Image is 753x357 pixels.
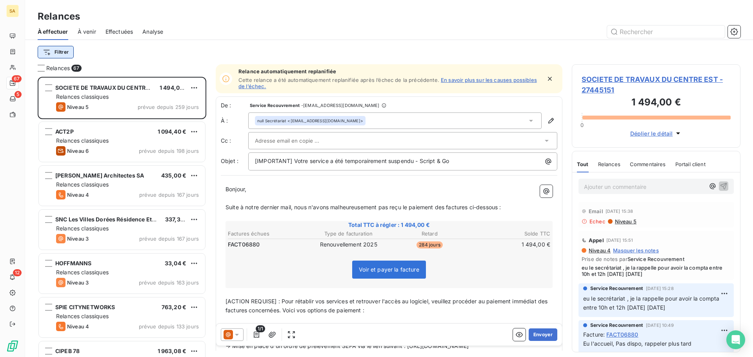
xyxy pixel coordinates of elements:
[417,241,443,248] span: 284 jours
[583,340,691,347] span: Eu l'accueil, Pas dispo, rappeler plus tard
[161,172,186,179] span: 435,00 €
[67,192,89,198] span: Niveau 4
[139,236,199,242] span: prévue depuis 167 jours
[582,256,731,262] span: Prise de notes par
[67,104,89,110] span: Niveau 5
[359,266,419,273] span: Voir et payer la facture
[165,216,189,223] span: 337,32 €
[38,9,80,24] h3: Relances
[38,28,68,36] span: À effectuer
[55,172,144,179] span: [PERSON_NAME] Architectes SA
[238,77,439,83] span: Cette relance a été automatiquement replanifiée après l’échec de la précédente.
[227,221,551,229] span: Total TTC à régler : 1 494,00 €
[256,325,265,332] span: 1/1
[606,209,633,214] span: [DATE] 15:38
[582,95,731,111] h3: 1 494,00 €
[529,328,557,341] button: Envoyer
[13,269,22,276] span: 12
[165,260,186,266] span: 33,04 €
[238,77,537,89] a: En savoir plus sur les causes possibles de l’échec.
[582,265,731,277] span: eu le secrétariat , je la rappelle pour avoir la compta entre 10h et 12h [DATE] [DATE]
[309,240,389,249] td: Renouvellement 2025
[162,304,186,310] span: 763,20 €
[238,68,541,74] span: Relance automatiquement replanifiée
[142,28,163,36] span: Analyse
[138,104,199,110] span: prévue depuis 259 jours
[226,186,246,192] span: Bonjour,
[590,322,643,329] span: Service Recouvrement
[139,148,199,154] span: prévue depuis 198 jours
[583,330,605,339] span: Facture :
[606,330,638,339] span: FACT06880
[226,298,549,314] span: [ACTION REQUISE] : Pour rétablir vos services et retrouver l'accès au logiciel, veuillez procéder...
[580,122,584,128] span: 0
[614,218,637,225] span: Niveau 5
[577,161,589,167] span: Tout
[257,118,363,123] div: <[EMAIL_ADDRESS][DOMAIN_NAME]>
[56,225,109,232] span: Relances classiques
[606,238,633,243] span: [DATE] 15:51
[646,323,674,328] span: [DATE] 10:49
[6,340,19,352] img: Logo LeanPay
[55,84,161,91] span: SOCIETE DE TRAVAUX DU CENTRE EST
[56,181,109,188] span: Relances classiques
[583,295,721,311] span: eu le secrétariat , je la rappelle pour avoir la compta entre 10h et 12h [DATE] [DATE]
[226,204,501,210] span: Suite à notre dernier mail, nous n'avons malheureusement pas reçu le paiement des factures ci-des...
[221,101,248,109] span: De :
[55,348,80,354] span: CIPEB 78
[158,128,187,135] span: 1 094,40 €
[613,247,659,254] span: Masquer les notes
[471,230,551,238] th: Solde TTC
[221,117,248,125] label: À :
[56,313,109,319] span: Relances classiques
[250,103,300,108] span: Service Recouvrement
[105,28,133,36] span: Effectuées
[78,28,96,36] span: À venir
[67,323,89,330] span: Niveau 4
[589,237,604,243] span: Appel
[590,285,643,292] span: Service Recouvrement
[630,161,666,167] span: Commentaires
[6,5,19,17] div: SA
[56,137,109,144] span: Relances classiques
[588,247,611,254] span: Niveau 4
[56,269,109,275] span: Relances classiques
[675,161,706,167] span: Portail client
[139,279,199,286] span: prévue depuis 163 jours
[71,65,81,72] span: 67
[309,230,389,238] th: Type de facturation
[46,64,70,72] span: Relances
[221,158,238,164] span: Objet :
[12,75,22,82] span: 67
[301,103,379,108] span: - [EMAIL_ADDRESS][DOMAIN_NAME]
[139,323,199,330] span: prévue depuis 133 jours
[158,348,187,354] span: 1 963,08 €
[582,74,731,95] span: SOCIETE DE TRAVAUX DU CENTRE EST - 27445151
[255,158,449,164] span: [IMPORTANT] Votre service a été temporairement suspendu - Script & Go
[15,91,22,98] span: 5
[589,208,603,214] span: Email
[38,77,206,357] div: grid
[389,230,470,238] th: Retard
[67,279,89,286] span: Niveau 3
[38,46,74,58] button: Filtrer
[221,137,248,145] label: Cc :
[55,128,74,135] span: ACT2P
[228,241,260,248] span: FACT06880
[139,192,199,198] span: prévue depuis 167 jours
[627,256,684,262] span: Service Recouvrement
[726,330,745,349] div: Open Intercom Messenger
[646,286,674,291] span: [DATE] 15:28
[55,304,115,310] span: SPIE CITYNETWORKS
[589,218,606,225] span: Echec
[607,25,725,38] input: Rechercher
[471,240,551,249] td: 1 494,00 €
[227,230,308,238] th: Factures échues
[55,216,173,223] span: SNC Les Villes Dorées Résidence Etudiante
[257,118,286,123] span: null Secrétariat
[255,135,339,147] input: Adresse email en copie ...
[55,260,91,266] span: HOFFMANNS
[67,236,89,242] span: Niveau 3
[628,129,685,138] button: Déplier le détail
[160,84,189,91] span: 1 494,00 €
